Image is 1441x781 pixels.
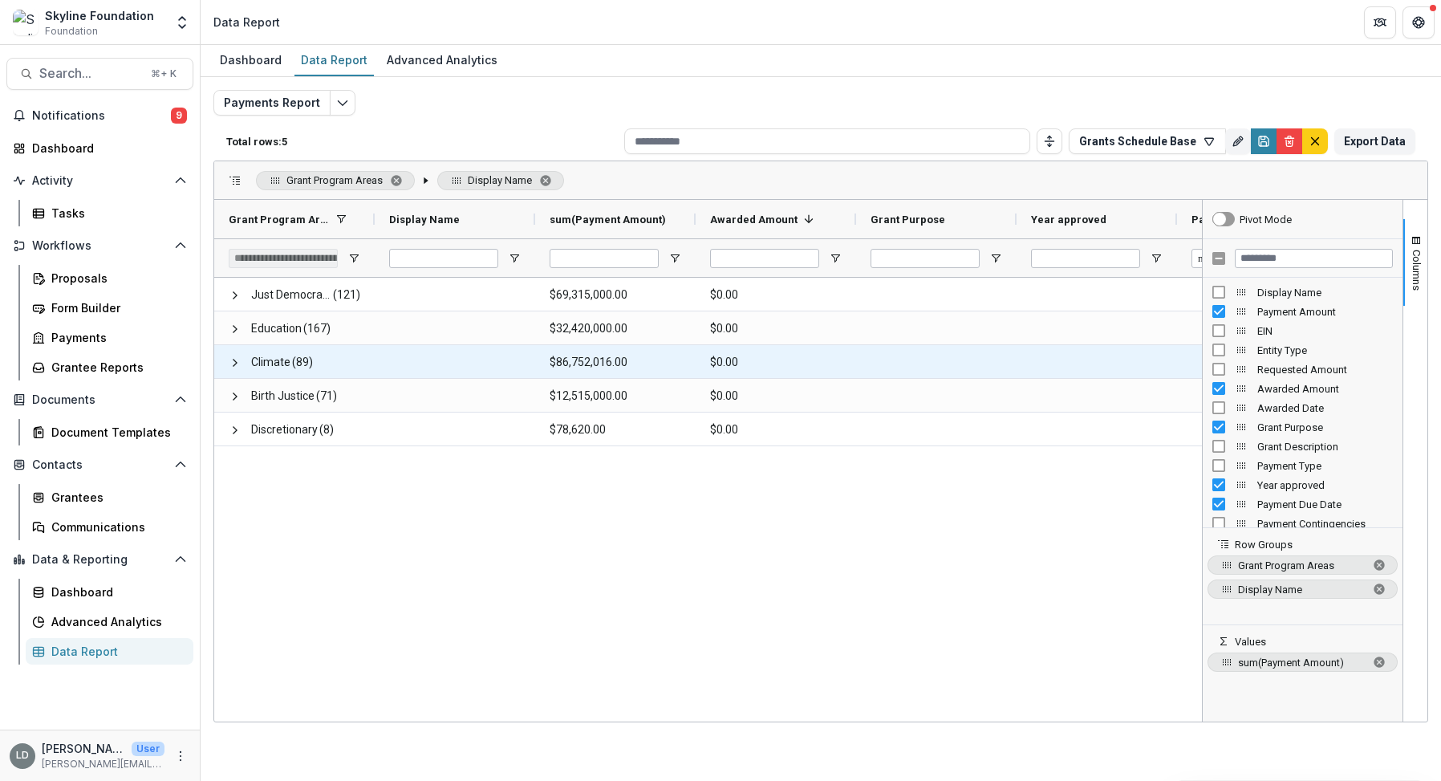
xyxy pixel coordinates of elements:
button: Payments Report [213,90,331,116]
div: Values [1203,648,1402,722]
div: Advanced Analytics [51,613,181,630]
span: Workflows [32,239,168,253]
div: Display Name Column [1203,283,1402,302]
span: Year approved [1031,214,1106,226]
button: Open Filter Menu [668,252,681,265]
a: Grantees [26,484,193,510]
div: Proposals [51,270,181,287]
div: Data Report [51,643,181,660]
span: $0.00 [710,279,842,311]
button: More [171,746,190,766]
a: Data Report [26,638,193,665]
input: Filter Columns Input [1235,249,1393,268]
button: Open Filter Menu [989,252,1002,265]
button: Open Activity [6,168,193,193]
button: Rename [1225,128,1251,154]
span: sum of Payment Amount. Press ENTER to change the aggregation type. Press DELETE to remove [1208,653,1398,672]
button: Grants Schedule Base [1069,128,1226,154]
button: Notifications9 [6,103,193,128]
div: Row Groups [1203,551,1402,624]
span: Grant Program Areas. Press ENTER to sort. Press DELETE to remove [256,171,415,190]
input: Year approved Filter Input [1031,249,1140,268]
span: Display Name [1238,584,1366,596]
span: $69,315,000.00 [550,279,681,311]
div: Grant Purpose Column [1203,417,1402,437]
span: Awarded Amount [1257,383,1393,395]
button: Open entity switcher [171,6,193,39]
div: Entity Type Column [1203,340,1402,360]
div: Requested Amount Column [1203,360,1402,379]
span: sum(Payment Amount) [1238,657,1366,669]
span: Education [251,312,302,345]
div: Payment Contingencies Column [1203,514,1402,533]
span: $0.00 [710,346,842,379]
span: Display Name. Press ENTER to sort. Press DELETE to remove [437,171,564,190]
div: EIN Column [1203,321,1402,340]
button: Open Filter Menu [347,252,360,265]
div: Payments [51,329,181,346]
span: Foundation [45,24,98,39]
span: Row Groups [1235,539,1293,551]
a: Advanced Analytics [380,45,504,76]
a: Proposals [26,265,193,291]
div: Form Builder [51,299,181,316]
a: Dashboard [26,579,193,605]
p: [PERSON_NAME] [42,740,125,757]
div: Data Report [213,14,280,31]
span: Awarded Date [1257,402,1393,414]
button: Open Filter Menu [1150,252,1163,265]
span: Display Name [389,214,460,226]
p: User [132,742,164,756]
div: ⌘ + K [148,65,180,83]
span: Values [1235,636,1266,648]
input: Grant Purpose Filter Input [871,249,980,268]
div: Awarded Date Column [1203,398,1402,417]
span: Requested Amount [1257,364,1393,376]
button: Open Data & Reporting [6,547,193,572]
button: Get Help [1402,6,1435,39]
span: (167) [303,312,331,345]
button: Open Filter Menu [829,252,842,265]
p: [PERSON_NAME][EMAIL_ADDRESS][DOMAIN_NAME] [42,757,164,771]
span: Year approved [1257,479,1393,491]
span: Climate [251,346,290,379]
span: Display Name. Press ENTER to sort. Press DELETE to remove [1208,580,1398,599]
button: Export Data [1334,128,1415,154]
div: Document Templates [51,424,181,441]
span: Discretionary [251,413,318,446]
div: Lisa Dinh [16,750,29,761]
span: Search... [39,66,141,81]
button: Open Workflows [6,233,193,258]
span: Contacts [32,458,168,472]
div: Grantees [51,489,181,506]
div: Payment Type Column [1203,456,1402,475]
span: Awarded Amount [710,214,798,226]
div: Dashboard [213,48,288,71]
span: (121) [333,279,360,311]
div: Grant Description Column [1203,437,1402,456]
span: Grant Program Areas. Press ENTER to sort. Press DELETE to remove [1208,555,1398,575]
button: default [1302,128,1328,154]
span: 9 [171,108,187,124]
span: sum(Payment Amount) [550,214,666,226]
span: $12,515,000.00 [550,380,681,413]
button: Edit selected report [330,90,355,116]
button: Open Documents [6,387,193,413]
span: $32,420,000.00 [550,312,681,345]
span: Grant Purpose [1257,421,1393,433]
span: $0.00 [710,413,842,446]
p: Total rows: 5 [226,136,618,148]
span: Birth Justice [251,380,315,413]
span: Entity Type [1257,344,1393,356]
div: Dashboard [51,584,181,600]
span: Payment Contingencies [1257,518,1393,530]
span: Grant Program Areas [1238,559,1366,572]
input: sum(Payment Amount) Filter Input [550,249,659,268]
a: Form Builder [26,295,193,321]
span: Grant Program Areas [286,174,383,186]
div: Payment Amount Column [1203,302,1402,321]
span: Payment Amount [1257,306,1393,318]
a: Tasks [26,200,193,226]
span: EIN [1257,325,1393,337]
div: Data Report [294,48,374,71]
